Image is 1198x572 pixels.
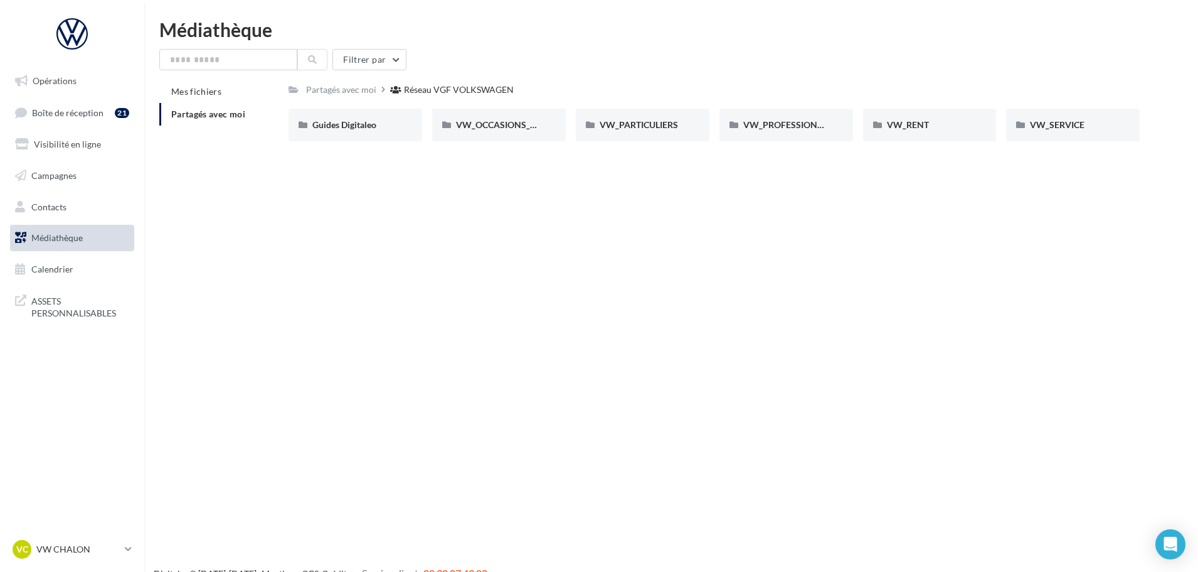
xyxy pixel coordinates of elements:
[600,119,678,130] span: VW_PARTICULIERS
[159,20,1183,39] div: Médiathèque
[404,84,514,96] div: Réseau VGF VOLKSWAGEN
[31,264,73,274] span: Calendrier
[1155,529,1185,559] div: Open Intercom Messenger
[171,86,221,97] span: Mes fichiers
[743,119,839,130] span: VW_PROFESSIONNELS
[312,119,376,130] span: Guides Digitaleo
[115,108,129,118] div: 21
[8,225,137,251] a: Médiathèque
[8,163,137,189] a: Campagnes
[32,107,103,117] span: Boîte de réception
[8,131,137,158] a: Visibilité en ligne
[34,139,101,149] span: Visibilité en ligne
[171,109,245,119] span: Partagés avec moi
[306,84,376,96] div: Partagés avec moi
[8,99,137,126] a: Boîte de réception21
[33,75,77,86] span: Opérations
[887,119,929,130] span: VW_RENT
[10,537,134,561] a: VC VW CHALON
[8,288,137,325] a: ASSETS PERSONNALISABLES
[31,170,77,181] span: Campagnes
[31,201,66,212] span: Contacts
[8,194,137,220] a: Contacts
[16,543,28,556] span: VC
[36,543,120,556] p: VW CHALON
[332,49,406,70] button: Filtrer par
[456,119,579,130] span: VW_OCCASIONS_GARANTIES
[8,68,137,94] a: Opérations
[31,293,129,320] span: ASSETS PERSONNALISABLES
[31,232,83,243] span: Médiathèque
[8,256,137,283] a: Calendrier
[1030,119,1084,130] span: VW_SERVICE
